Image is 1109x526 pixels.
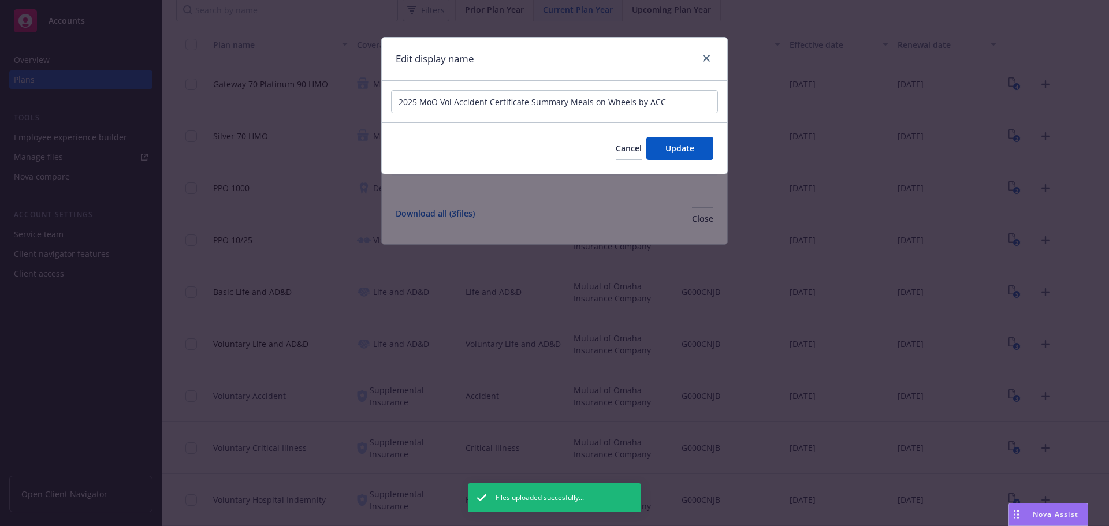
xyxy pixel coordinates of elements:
h1: Edit display name [396,51,474,66]
div: Drag to move [1009,503,1024,525]
button: Cancel [616,137,642,160]
span: Nova Assist [1033,509,1078,519]
a: close [699,51,713,65]
button: Update [646,137,713,160]
span: Files uploaded succesfully... [496,493,584,503]
button: Nova Assist [1008,503,1088,526]
span: Update [665,143,694,154]
span: Cancel [616,143,642,154]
